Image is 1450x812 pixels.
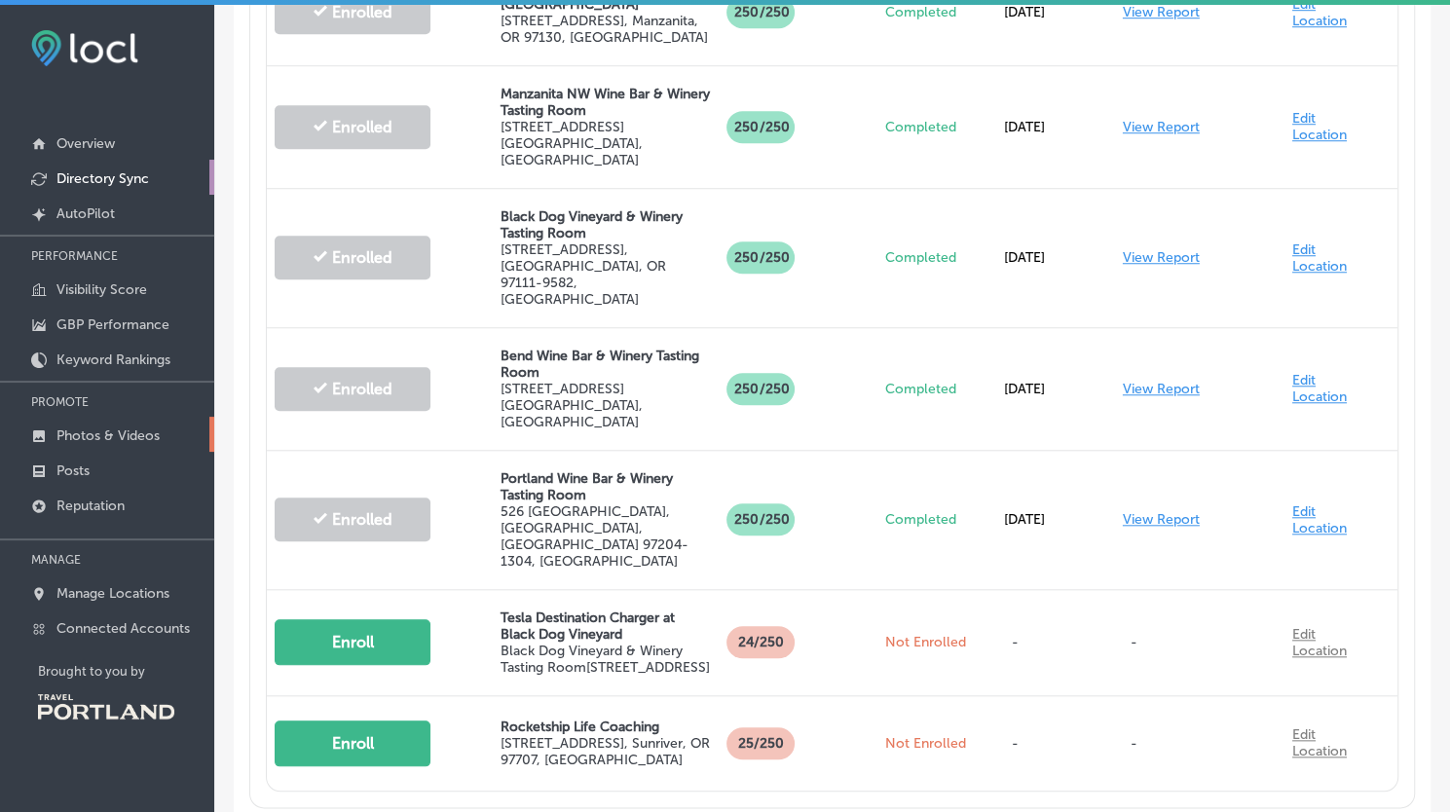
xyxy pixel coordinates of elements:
a: View Report [1123,381,1200,397]
p: Rocketship Life Coaching [501,719,711,735]
p: [STREET_ADDRESS] , [GEOGRAPHIC_DATA], OR 97111-9582, [GEOGRAPHIC_DATA] [501,241,711,308]
button: Enrolled [275,105,430,149]
p: Brought to you by [38,664,214,679]
p: Completed [885,119,988,135]
p: Completed [885,4,988,20]
p: Bend Wine Bar & Winery Tasting Room [501,348,711,381]
p: Black Dog Vineyard & Winery Tasting Room [STREET_ADDRESS] [501,643,711,676]
p: - [1004,716,1048,771]
button: Enrolled [275,236,430,279]
button: Enroll [275,619,430,665]
p: Not Enrolled [885,634,988,650]
p: [STREET_ADDRESS] [GEOGRAPHIC_DATA], [GEOGRAPHIC_DATA] [501,381,711,430]
p: Visibility Score [56,281,147,298]
a: Edit Location [1292,626,1347,659]
button: Enroll [275,720,430,766]
p: [STREET_ADDRESS] , Manzanita, OR 97130, [GEOGRAPHIC_DATA] [501,13,711,46]
p: Connected Accounts [56,620,190,637]
p: 250 /250 [726,503,795,535]
a: Edit Location [1292,726,1347,759]
button: Enrolled [275,367,430,411]
p: Black Dog Vineyard & Winery Tasting Room [501,208,711,241]
p: Manage Locations [56,585,169,602]
p: 526 [GEOGRAPHIC_DATA] , [GEOGRAPHIC_DATA], [GEOGRAPHIC_DATA] 97204-1304, [GEOGRAPHIC_DATA] [501,503,711,570]
p: Photos & Videos [56,427,160,444]
p: 250 /250 [726,241,795,274]
p: Reputation [56,498,125,514]
a: Edit Location [1292,503,1347,536]
a: Edit Location [1292,110,1347,143]
p: - [1004,614,1048,670]
p: Posts [56,462,90,479]
div: [DATE] [996,492,1115,547]
p: Completed [885,381,988,397]
p: Directory Sync [56,170,149,187]
p: Portland Wine Bar & Winery Tasting Room [501,470,711,503]
a: View Report [1123,249,1200,266]
p: GBP Performance [56,316,169,333]
a: Edit Location [1292,241,1347,275]
a: View Report [1123,119,1200,135]
p: Tesla Destination Charger at Black Dog Vineyard [501,609,711,643]
a: Edit Location [1292,372,1347,405]
a: View Report [1123,511,1200,528]
p: Completed [885,511,988,528]
img: Travel Portland [38,694,174,720]
p: 250 /250 [726,111,795,143]
p: - [1123,614,1277,670]
p: Overview [56,135,115,152]
img: fda3e92497d09a02dc62c9cd864e3231.png [31,30,138,66]
div: [DATE] [996,99,1115,155]
p: 250 /250 [726,373,795,405]
a: View Report [1123,4,1200,20]
div: [DATE] [996,361,1115,417]
p: 24 /250 [726,626,795,658]
p: Manzanita NW Wine Bar & Winery Tasting Room [501,86,711,119]
p: - [1123,716,1277,771]
p: [STREET_ADDRESS] , Sunriver, OR 97707, [GEOGRAPHIC_DATA] [501,735,711,768]
button: Enrolled [275,498,430,541]
p: Not Enrolled [885,735,988,752]
div: [DATE] [996,230,1115,285]
p: Completed [885,249,988,266]
p: AutoPilot [56,205,115,222]
p: [STREET_ADDRESS] [GEOGRAPHIC_DATA], [GEOGRAPHIC_DATA] [501,119,711,168]
p: 25 /250 [726,727,795,759]
p: Keyword Rankings [56,351,170,368]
